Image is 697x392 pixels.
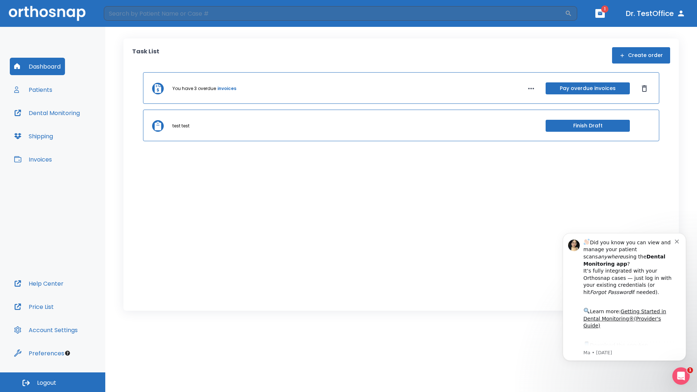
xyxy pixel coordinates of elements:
[612,47,670,64] button: Create order
[32,118,123,155] div: Download the app: | ​ Let us know if you need help getting started!
[10,344,69,362] button: Preferences
[10,275,68,292] button: Help Center
[601,5,608,13] span: 1
[10,321,82,339] button: Account Settings
[10,58,65,75] button: Dashboard
[9,6,86,21] img: Orthosnap
[546,120,630,132] button: Finish Draft
[687,367,693,373] span: 1
[639,83,650,94] button: Dismiss
[546,82,630,94] button: Pay overdue invoices
[10,104,84,122] button: Dental Monitoring
[132,47,159,64] p: Task List
[10,81,57,98] button: Patients
[217,85,236,92] a: invoices
[552,222,697,372] iframe: Intercom notifications message
[623,7,688,20] button: Dr. TestOffice
[10,298,58,315] button: Price List
[37,379,56,387] span: Logout
[10,151,56,168] button: Invoices
[123,16,129,21] button: Dismiss notification
[104,6,565,21] input: Search by Patient Name or Case #
[10,127,57,145] button: Shipping
[672,367,690,385] iframe: Intercom live chat
[172,123,189,129] p: test test
[172,85,216,92] p: You have 3 overdue
[32,127,123,134] p: Message from Ma, sent 4w ago
[64,350,71,356] div: Tooltip anchor
[32,120,96,133] a: App Store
